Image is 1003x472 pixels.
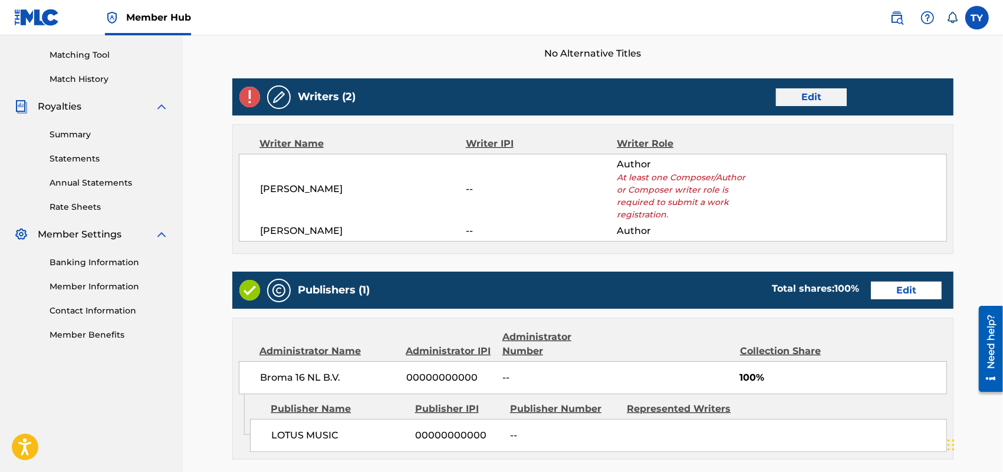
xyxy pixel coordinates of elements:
[776,88,847,106] a: Edit
[50,329,169,341] a: Member Benefits
[406,344,494,358] div: Administrator IPI
[259,137,466,151] div: Writer Name
[466,137,617,151] div: Writer IPI
[272,283,286,298] img: Publishers
[14,9,60,26] img: MLC Logo
[14,100,28,114] img: Royalties
[740,371,946,385] span: 100%
[38,100,81,114] span: Royalties
[834,283,859,294] span: 100 %
[50,280,169,293] a: Member Information
[50,305,169,317] a: Contact Information
[406,371,494,385] span: 00000000000
[502,371,612,385] span: --
[298,90,356,104] h5: Writers (2)
[271,428,406,443] span: LOTUS MUSIC
[14,227,28,242] img: Member Settings
[466,182,617,196] span: --
[154,227,169,242] img: expand
[617,224,754,238] span: Author
[50,153,169,165] a: Statements
[50,73,169,85] a: Match History
[50,128,169,141] a: Summary
[948,427,955,463] div: Перетащить
[965,6,989,29] div: User Menu
[259,344,397,358] div: Administrator Name
[271,402,406,416] div: Publisher Name
[50,177,169,189] a: Annual Statements
[466,224,617,238] span: --
[38,227,121,242] span: Member Settings
[239,280,260,301] img: Valid
[740,344,843,358] div: Collection Share
[415,428,501,443] span: 00000000000
[944,415,1003,472] iframe: Chat Widget
[944,415,1003,472] div: Виджет чата
[232,47,953,61] span: No Alternative Titles
[772,282,859,296] div: Total shares:
[50,256,169,269] a: Banking Information
[260,224,466,238] span: [PERSON_NAME]
[617,137,754,151] div: Writer Role
[510,428,618,443] span: --
[970,301,1003,396] iframe: Resource Center
[298,283,370,297] h5: Publishers (1)
[946,12,958,24] div: Notifications
[50,201,169,213] a: Rate Sheets
[260,371,397,385] span: Broma 16 NL B.V.
[154,100,169,114] img: expand
[871,282,942,299] a: Edit
[50,49,169,61] a: Matching Tool
[502,330,613,358] div: Administrator Number
[415,402,501,416] div: Publisher IPI
[916,6,939,29] div: Help
[239,87,260,107] img: Invalid
[617,171,754,221] span: At least one Composer/Author or Composer writer role is required to submit a work registration.
[890,11,904,25] img: search
[272,90,286,104] img: Writers
[920,11,935,25] img: help
[627,402,735,416] div: Represented Writers
[885,6,909,29] a: Public Search
[617,157,754,171] span: Author
[260,182,466,196] span: [PERSON_NAME]
[126,11,191,24] span: Member Hub
[105,11,119,25] img: Top Rightsholder
[510,402,618,416] div: Publisher Number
